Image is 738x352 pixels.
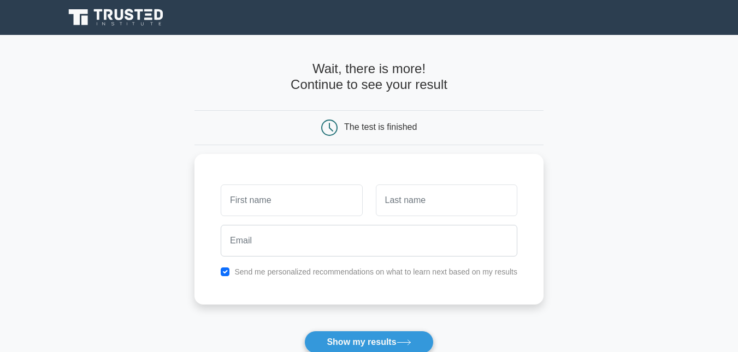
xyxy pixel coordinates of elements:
input: First name [221,184,362,216]
h4: Wait, there is more! Continue to see your result [194,61,544,93]
label: Send me personalized recommendations on what to learn next based on my results [234,267,517,276]
div: The test is finished [344,122,417,132]
input: Email [221,225,517,256]
input: Last name [376,184,517,216]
